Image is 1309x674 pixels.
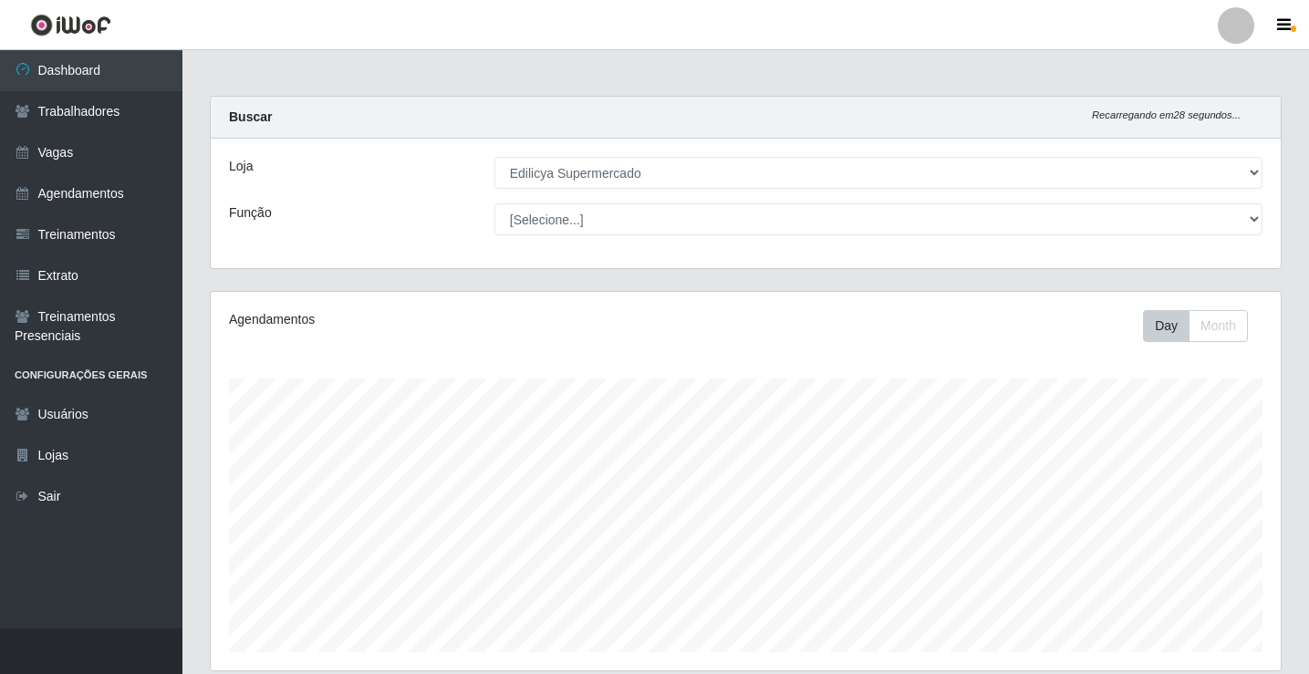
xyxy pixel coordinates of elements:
[1143,310,1262,342] div: Toolbar with button groups
[1189,310,1248,342] button: Month
[1143,310,1190,342] button: Day
[229,157,253,176] label: Loja
[30,14,111,36] img: CoreUI Logo
[1143,310,1248,342] div: First group
[229,203,272,223] label: Função
[1092,109,1241,120] i: Recarregando em 28 segundos...
[229,109,272,124] strong: Buscar
[229,310,644,329] div: Agendamentos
